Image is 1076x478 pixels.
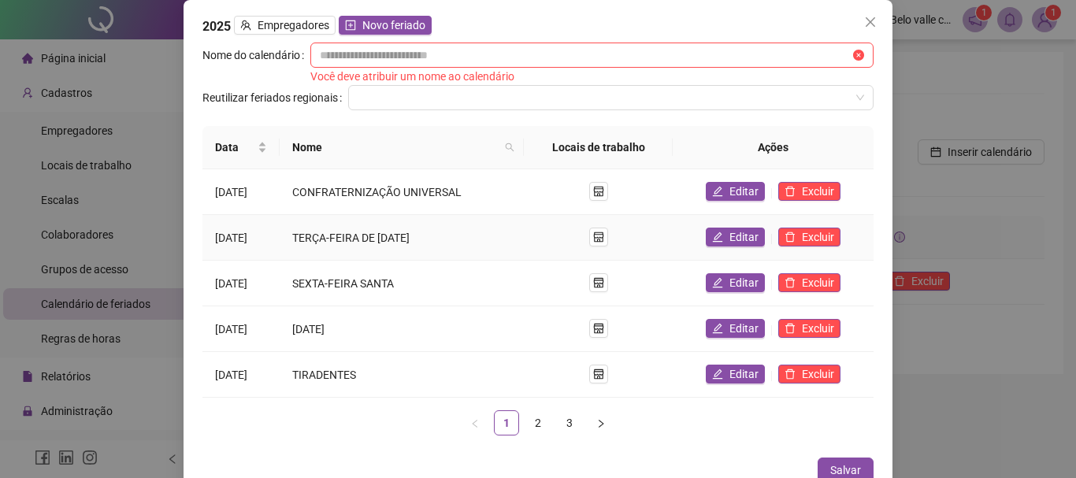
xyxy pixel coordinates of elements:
div: 2025 [202,16,874,36]
button: Empregadores [234,16,336,35]
span: shop [593,232,604,243]
span: Nome [292,139,499,156]
span: shop [593,186,604,197]
li: 2 [525,410,551,435]
span: plus-square [345,20,356,31]
iframe: Intercom live chat [1022,424,1060,462]
span: delete [785,186,796,197]
span: Excluir [802,320,834,337]
span: search [502,135,518,159]
button: Excluir [778,319,840,338]
li: 3 [557,410,582,435]
span: TERÇA-FEIRA DE [DATE] [292,232,410,244]
th: Data [202,126,280,169]
button: Excluir [778,228,840,246]
div: Você deve atribuir um nome ao calendário [310,68,874,85]
span: Editar [729,274,759,291]
label: Reutilizar feriados regionais [202,85,348,110]
span: delete [785,232,796,243]
button: right [588,410,614,435]
div: [DATE] [215,229,267,246]
span: search [505,143,514,152]
span: edit [712,369,723,380]
span: shop [593,277,604,288]
button: Editar [706,365,765,384]
label: Nome do calendário [202,43,310,68]
div: Ações [685,139,861,156]
li: Página anterior [462,410,488,435]
button: Editar [706,273,765,292]
span: Editar [729,183,759,200]
span: edit [712,323,723,334]
span: shop [593,369,604,380]
li: Próxima página [588,410,614,435]
a: 3 [558,411,581,435]
button: Novo feriado [339,16,432,35]
span: Editar [729,365,759,383]
span: edit [712,232,723,243]
div: Locais de trabalho [536,139,659,156]
span: shop [593,323,604,334]
span: right [596,419,606,428]
span: delete [785,369,796,380]
div: [DATE] [215,275,267,292]
span: Excluir [802,365,834,383]
span: close [864,16,877,28]
span: Excluir [802,228,834,246]
span: CONFRATERNIZAÇÃO UNIVERSAL [292,186,462,198]
span: TIRADENTES [292,369,356,381]
a: 2 [526,411,550,435]
span: Excluir [802,183,834,200]
span: Data [215,139,254,156]
div: [DATE] [215,321,267,338]
button: Excluir [778,365,840,384]
span: Editar [729,228,759,246]
span: edit [712,277,723,288]
span: Novo feriado [362,17,425,34]
button: Editar [706,228,765,246]
button: Excluir [778,273,840,292]
button: left [462,410,488,435]
span: SEXTA-FEIRA SANTA [292,277,394,290]
span: Excluir [802,274,834,291]
button: Editar [706,182,765,201]
button: Excluir [778,182,840,201]
li: 1 [494,410,519,435]
div: [DATE] [215,183,267,201]
span: edit [712,186,723,197]
span: left [470,419,480,428]
span: [DATE] [292,323,325,335]
a: 1 [495,411,518,435]
span: delete [785,323,796,334]
button: Editar [706,319,765,338]
span: Editar [729,320,759,337]
button: Close [858,9,883,35]
div: [DATE] [215,366,267,384]
span: team [240,20,251,31]
span: delete [785,277,796,288]
span: Empregadores [258,17,329,34]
